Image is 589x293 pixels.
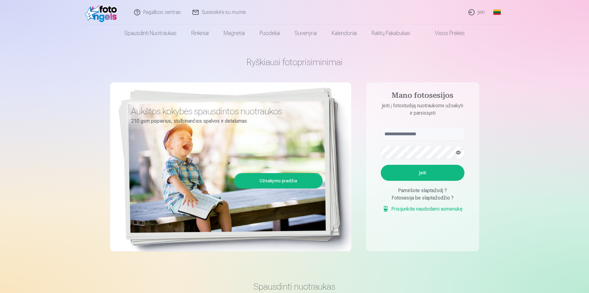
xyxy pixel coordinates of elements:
[375,91,471,102] h4: Mano fotosesijos
[216,25,252,42] a: Magnetai
[131,106,318,117] h3: Aukštos kokybės spausdintos nuotraukos
[383,205,463,213] a: Prisijunkite naudodami asmenukę
[117,25,184,42] a: Spausdinti nuotraukas
[324,25,364,42] a: Kalendoriai
[184,25,216,42] a: Rinkiniai
[110,57,479,68] h1: Ryškiausi fotoprisiminimai
[375,102,471,117] p: Įeiti į fotostudiją nuotraukoms užsakyti ir parsisiųsti
[381,194,464,202] div: Fotosesija be slaptažodžio ?
[252,25,287,42] a: Puodeliai
[235,174,322,188] a: Užsakymo pradžia
[115,281,474,292] h3: Spausdinti nuotraukas
[85,2,120,22] img: /fa2
[381,165,464,181] button: Įeiti
[287,25,324,42] a: Suvenyrai
[131,117,318,125] p: 210 gsm popierius, stulbinančios spalvos ir detalumas
[418,25,472,42] a: Visos prekės
[364,25,418,42] a: Raktų pakabukas
[381,187,464,194] div: Pamiršote slaptažodį ?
